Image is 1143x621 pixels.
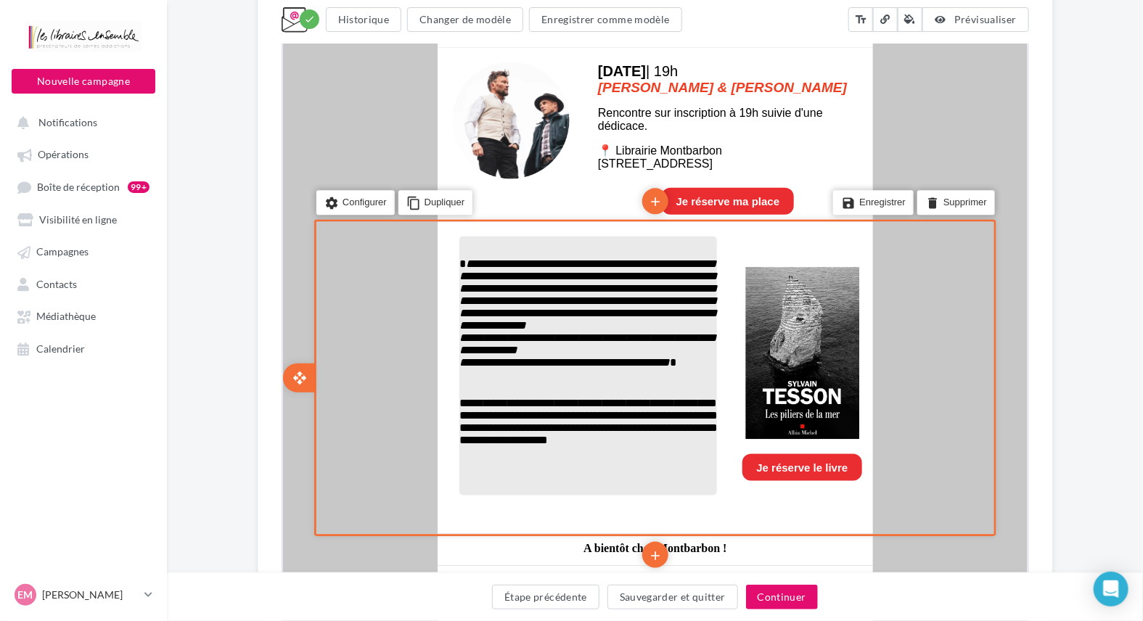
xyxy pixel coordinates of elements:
button: Enregistrer comme modèle [529,7,681,32]
a: EM [PERSON_NAME] [12,581,155,609]
span: Campagnes [36,246,89,258]
span: Médiathèque [36,310,96,323]
button: Historique [326,7,402,32]
a: Contacts [9,271,158,297]
div: Modifications enregistrées [300,9,319,29]
span: Opérations [38,149,89,161]
span: | 19h [315,278,395,294]
i: delete [642,408,657,429]
button: text_fields [848,7,873,32]
span: [STREET_ADDRESS] [315,372,430,384]
li: Ajouter un bloc [359,403,385,429]
i: [PERSON_NAME] & [PERSON_NAME] [315,295,564,310]
a: Je réserve ma place [393,410,497,422]
i: settings [41,408,56,429]
div: Open Intercom Messenger [1094,572,1128,606]
i: save [558,408,573,429]
a: Médiathèque [9,303,158,329]
img: tesson-du-lac.png [163,270,292,400]
li: Dupliquer le bloc [115,406,190,430]
button: Notifications [9,109,152,135]
li: Enregistrer le bloc [550,406,631,430]
div: 99+ [128,181,149,193]
a: Boîte de réception99+ [9,173,158,200]
button: Sauvegarder et quitter [607,585,738,609]
a: Cliquez-ici [493,11,533,22]
span: Rencontre sur inscription à 19h suivie d'une dédicace. [315,321,540,347]
a: Campagnes [9,238,158,264]
span: EM [18,588,33,602]
span: Visibilité en ligne [39,213,117,226]
button: Continuer [746,585,818,609]
span: Contacts [36,278,77,290]
b: [DATE] [315,278,363,294]
button: Étape précédente [492,585,599,609]
span: Notifications [38,116,97,128]
p: [PERSON_NAME] [42,588,139,602]
a: Calendrier [9,335,158,361]
u: Cliquez-ici [493,12,533,22]
li: Supprimer le bloc [634,406,712,430]
i: text_fields [854,12,867,27]
i: check [304,14,315,25]
li: Configurer le bloc [33,406,112,430]
span: Calendrier [36,342,85,355]
span: 📍 Librairie Montbarbon [315,359,439,371]
button: Changer de modèle [407,7,523,32]
img: Bienvenue à la Librairie Montbarbon - Notre agenda d'animations [162,37,583,255]
a: Opérations [9,141,158,167]
i: add [365,405,380,429]
span: Prévisualiser [954,13,1017,25]
i: content_copy [123,408,138,429]
button: Nouvelle campagne [12,69,155,94]
a: Visibilité en ligne [9,206,158,232]
span: Boîte de réception [37,181,120,193]
button: Prévisualiser [922,7,1028,32]
i: open_with [9,585,24,600]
